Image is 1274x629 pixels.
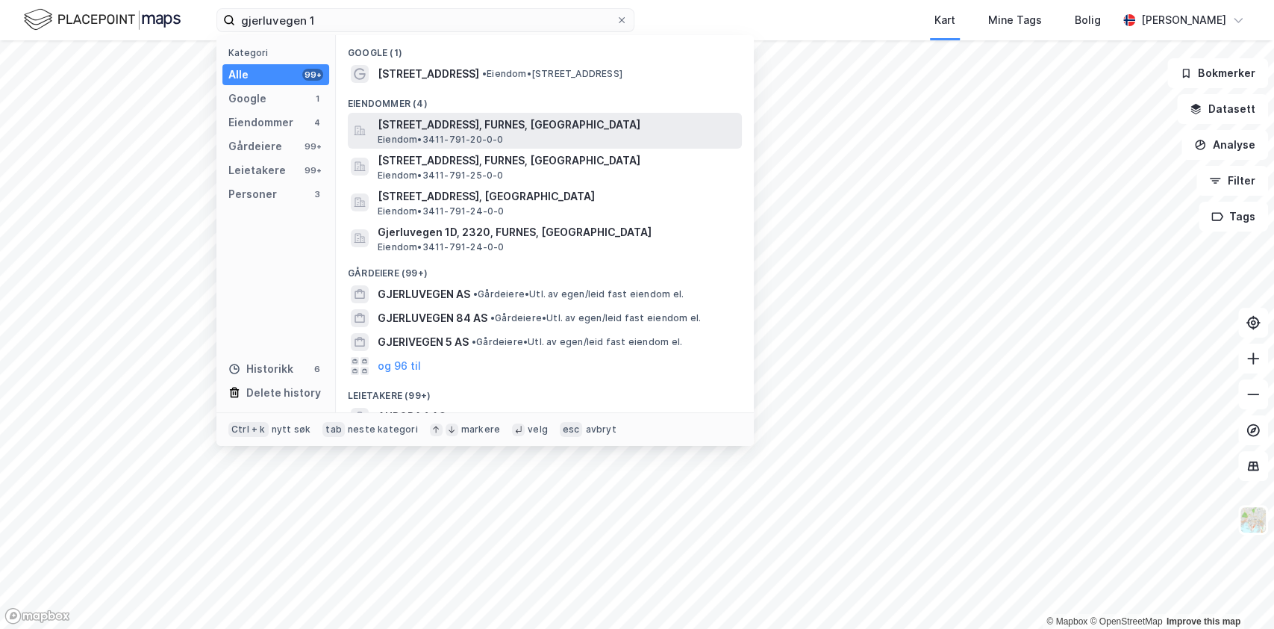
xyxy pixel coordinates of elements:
div: Kategori [228,47,329,58]
span: Eiendom • 3411-791-24-0-0 [378,241,505,253]
div: Eiendommer [228,114,293,131]
div: Google [228,90,266,108]
button: og 96 til [378,357,421,375]
div: Kart [934,11,955,29]
div: velg [528,424,548,436]
span: GJERLUVEGEN AS [378,285,470,303]
a: Mapbox homepage [4,607,70,625]
span: • [472,336,476,347]
div: esc [560,422,583,437]
div: Leietakere (99+) [336,378,754,405]
div: Historikk [228,360,293,378]
button: Bokmerker [1167,58,1268,88]
span: Eiendom • 3411-791-20-0-0 [378,134,504,146]
span: GJERIVEGEN 5 AS [378,333,469,351]
div: nytt søk [272,424,311,436]
div: Delete history [246,384,321,402]
div: 99+ [302,69,323,81]
span: Eiendom • 3411-791-24-0-0 [378,205,505,217]
span: Leietaker • Utleie av arbeidskraft [449,411,607,423]
span: GJERLUVEGEN 84 AS [378,309,487,327]
span: AURORA 1 AS [378,408,446,426]
span: Gårdeiere • Utl. av egen/leid fast eiendom el. [473,288,684,300]
span: [STREET_ADDRESS] [378,65,479,83]
div: 1 [311,93,323,105]
div: Mine Tags [988,11,1042,29]
img: Z [1239,506,1267,534]
span: Eiendom • 3411-791-25-0-0 [378,170,504,182]
iframe: Chat Widget [1199,557,1274,629]
input: Søk på adresse, matrikkel, gårdeiere, leietakere eller personer [235,9,616,31]
div: 99+ [302,140,323,152]
div: neste kategori [348,424,418,436]
button: Tags [1199,202,1268,232]
div: Eiendommer (4) [336,86,754,113]
div: Google (1) [336,35,754,62]
div: 6 [311,363,323,375]
div: tab [322,422,345,437]
span: [STREET_ADDRESS], FURNES, [GEOGRAPHIC_DATA] [378,116,736,134]
a: Improve this map [1167,616,1240,627]
div: Kontrollprogram for chat [1199,557,1274,629]
span: [STREET_ADDRESS], [GEOGRAPHIC_DATA] [378,188,736,205]
div: Ctrl + k [228,422,269,437]
span: • [490,312,495,323]
div: Leietakere [228,161,286,179]
div: Gårdeiere [228,137,282,155]
img: logo.f888ab2527a4732fd821a326f86c7f29.svg [24,7,181,33]
span: Gårdeiere • Utl. av egen/leid fast eiendom el. [490,312,701,324]
span: [STREET_ADDRESS], FURNES, [GEOGRAPHIC_DATA] [378,152,736,170]
span: Eiendom • [STREET_ADDRESS] [482,68,622,80]
span: • [482,68,487,79]
div: 99+ [302,164,323,176]
button: Datasett [1177,94,1268,124]
span: Gjerluvegen 1D, 2320, FURNES, [GEOGRAPHIC_DATA] [378,223,736,241]
a: OpenStreetMap [1090,616,1162,627]
div: Personer [228,185,277,203]
span: • [449,411,453,422]
a: Mapbox [1046,616,1087,627]
div: markere [461,424,500,436]
span: Gårdeiere • Utl. av egen/leid fast eiendom el. [472,336,682,348]
div: [PERSON_NAME] [1141,11,1226,29]
button: Filter [1196,166,1268,196]
div: Gårdeiere (99+) [336,255,754,282]
div: avbryt [585,424,616,436]
button: Analyse [1181,130,1268,160]
div: 3 [311,188,323,200]
div: Bolig [1075,11,1101,29]
div: 4 [311,117,323,128]
span: • [473,288,478,300]
div: Alle [228,66,249,84]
